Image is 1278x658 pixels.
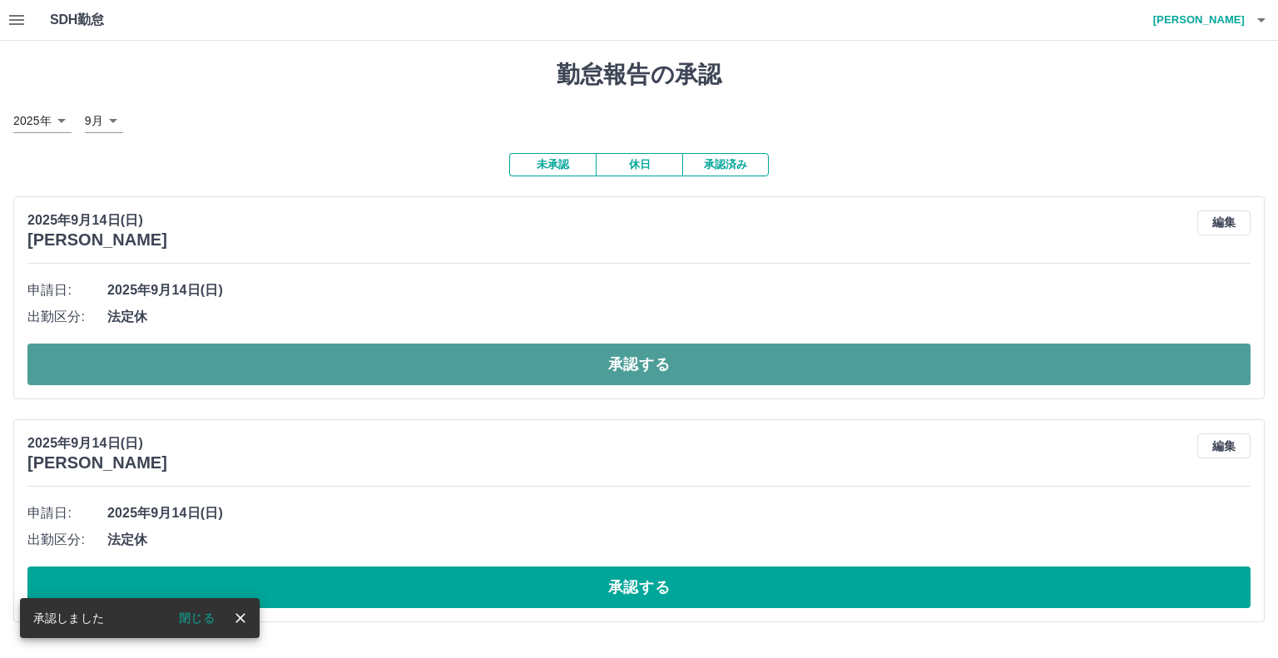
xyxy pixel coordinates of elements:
[27,503,107,523] span: 申請日:
[1197,433,1251,458] button: 編集
[107,530,1251,550] span: 法定休
[1197,210,1251,235] button: 編集
[13,109,72,133] div: 2025年
[33,603,104,633] div: 承認しました
[107,503,1251,523] span: 2025年9月14日(日)
[596,153,682,176] button: 休日
[27,307,107,327] span: 出勤区分:
[27,566,1251,608] button: 承認する
[107,280,1251,300] span: 2025年9月14日(日)
[27,280,107,300] span: 申請日:
[166,606,228,631] button: 閉じる
[27,210,167,230] p: 2025年9月14日(日)
[27,530,107,550] span: 出勤区分:
[27,344,1251,385] button: 承認する
[13,61,1265,89] h1: 勤怠報告の承認
[27,453,167,472] h3: [PERSON_NAME]
[228,606,253,631] button: close
[682,153,769,176] button: 承認済み
[509,153,596,176] button: 未承認
[27,230,167,250] h3: [PERSON_NAME]
[107,307,1251,327] span: 法定休
[85,109,123,133] div: 9月
[27,433,167,453] p: 2025年9月14日(日)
